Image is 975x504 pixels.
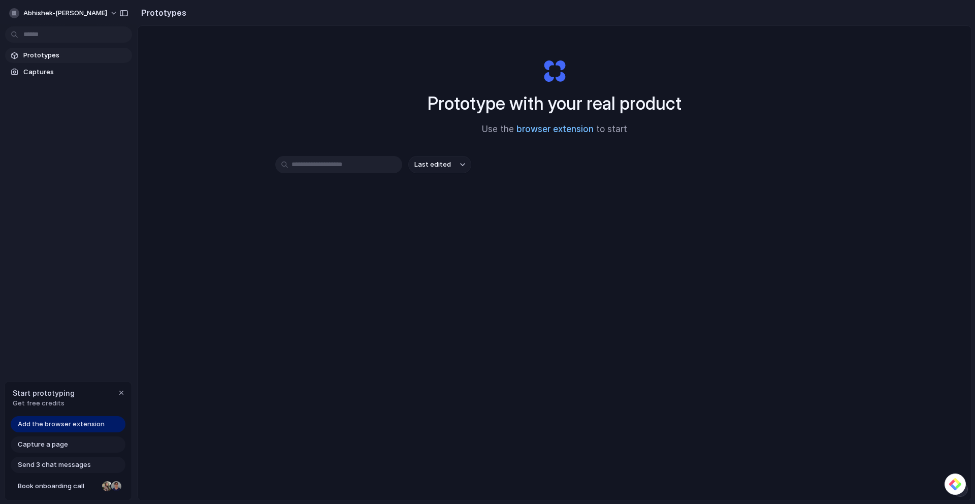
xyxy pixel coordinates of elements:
h2: Prototypes [137,7,186,19]
button: Last edited [408,156,471,173]
span: Start prototyping [13,388,75,398]
span: Prototypes [23,50,128,60]
a: Captures [5,65,132,80]
span: Captures [23,67,128,77]
span: Capture a page [18,439,68,450]
a: Book onboarding call [11,478,125,494]
span: Use the to start [482,123,627,136]
span: Send 3 chat messages [18,460,91,470]
button: abhishek-[PERSON_NAME] [5,5,123,21]
span: Book onboarding call [18,481,98,491]
a: browser extension [516,124,594,134]
h1: Prototype with your real product [428,90,681,117]
a: Prototypes [5,48,132,63]
span: Add the browser extension [18,419,105,429]
span: Get free credits [13,398,75,408]
div: Nicole Kubica [101,480,113,492]
span: abhishek-[PERSON_NAME] [23,8,107,18]
span: Last edited [414,160,451,170]
div: Christian Iacullo [110,480,122,492]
